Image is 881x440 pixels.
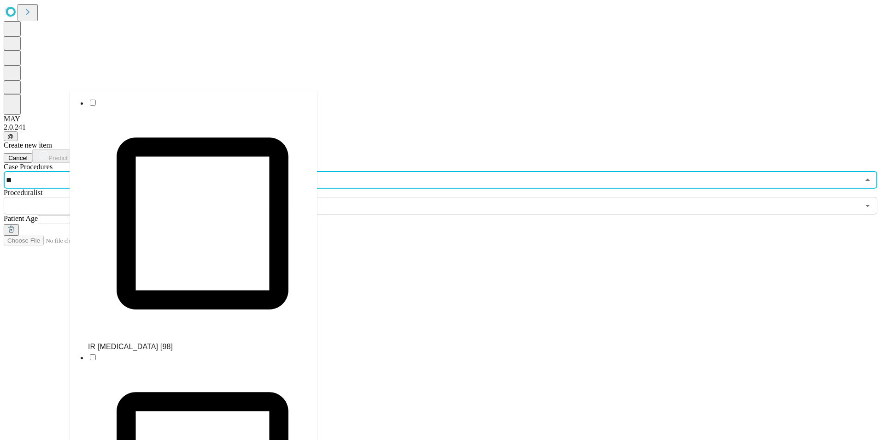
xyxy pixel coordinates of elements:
span: Scheduled Procedure [4,163,53,171]
button: Open [861,199,874,212]
div: MAY [4,115,877,123]
span: Patient Age [4,214,38,222]
span: @ [7,133,14,140]
button: Predict [32,149,75,163]
span: Cancel [8,155,28,161]
span: Proceduralist [4,189,42,196]
button: Cancel [4,153,32,163]
span: Create new item [4,141,52,149]
button: @ [4,131,18,141]
span: IR [MEDICAL_DATA] [98] [88,343,173,351]
button: Close [861,173,874,186]
div: 2.0.241 [4,123,877,131]
span: Predict [48,155,67,161]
